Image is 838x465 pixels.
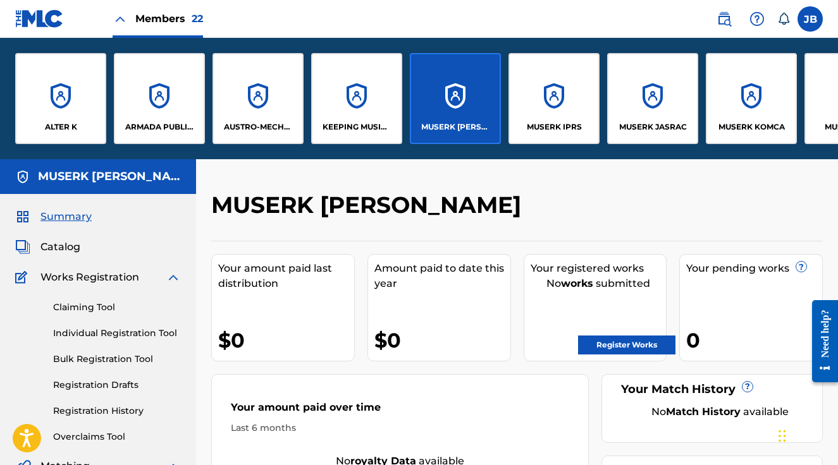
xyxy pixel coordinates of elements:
span: ? [796,262,806,272]
div: Your Match History [618,381,806,398]
a: AccountsARMADA PUBLISHING B.V. [114,53,205,144]
p: MUSERK CAPASSO [421,121,490,133]
img: help [749,11,765,27]
a: AccountsMUSERK IPRS [508,53,600,144]
h5: MUSERK CAPASSO [38,169,181,184]
strong: Match History [666,406,741,418]
img: expand [166,270,181,285]
span: Works Registration [40,270,139,285]
img: MLC Logo [15,9,64,28]
a: AccountsMUSERK [PERSON_NAME] [410,53,501,144]
a: Registration History [53,404,181,418]
p: KEEPING MUSIC ALIVE PUBLISHING [323,121,391,133]
p: MUSERK KOMCA [718,121,785,133]
iframe: Resource Center [803,290,838,392]
div: Your registered works [531,261,667,276]
a: CatalogCatalog [15,239,80,255]
div: Help [744,6,770,32]
div: Notifications [777,13,790,25]
img: Works Registration [15,270,32,285]
strong: works [561,277,593,289]
a: Claiming Tool [53,301,181,314]
img: Accounts [15,169,30,184]
div: $0 [374,326,510,354]
div: Your amount paid last distribution [218,261,354,291]
div: Last 6 months [231,421,569,435]
h2: MUSERK [PERSON_NAME] [211,191,527,219]
p: AUSTRO-MECHANA GMBH [224,121,293,133]
div: Amount paid to date this year [374,261,510,291]
p: ALTER K [45,121,77,133]
p: MUSERK IPRS [527,121,582,133]
iframe: Chat Widget [775,404,838,465]
a: AccountsMUSERK KOMCA [706,53,797,144]
div: No available [634,404,806,420]
img: search [717,11,732,27]
a: AccountsAUSTRO-MECHANA GMBH [213,53,304,144]
a: AccountsALTER K [15,53,106,144]
a: Public Search [712,6,737,32]
div: No submitted [531,276,667,291]
a: Registration Drafts [53,378,181,392]
p: ARMADA PUBLISHING B.V. [125,121,194,133]
span: Catalog [40,239,80,255]
div: Drag [779,417,786,455]
img: Catalog [15,239,30,255]
a: AccountsKEEPING MUSIC ALIVE PUBLISHING [311,53,402,144]
div: Your pending works [686,261,822,276]
div: 0 [686,326,822,354]
div: Your amount paid over time [231,400,569,421]
div: $0 [218,326,354,354]
a: Overclaims Tool [53,430,181,444]
p: MUSERK JASRAC [619,121,687,133]
span: ? [742,382,753,392]
a: Bulk Registration Tool [53,353,181,366]
span: 22 [192,13,203,25]
img: Summary [15,209,30,224]
span: Summary [40,209,92,224]
a: Individual Registration Tool [53,327,181,340]
a: SummarySummary [15,209,92,224]
a: Register Works [578,335,675,354]
span: Members [135,11,203,26]
a: AccountsMUSERK JASRAC [607,53,698,144]
img: Close [113,11,128,27]
div: User Menu [798,6,823,32]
